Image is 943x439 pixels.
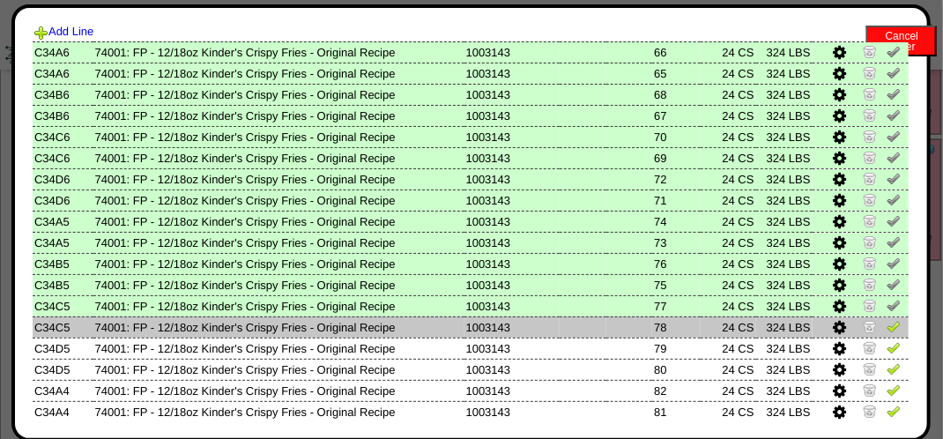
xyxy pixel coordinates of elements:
td: 74001: FP - 12/18oz Kinder's Crispy Fries - Original Recipe [93,126,464,147]
td: C34C6 [33,147,93,168]
td: C34A5 [33,211,93,232]
img: Zero Item and Verify [863,44,877,58]
td: 1003143 [464,105,560,126]
td: C34A5 [33,232,93,253]
td: 74001: FP - 12/18oz Kinder's Crispy Fries - Original Recipe [93,168,464,190]
img: Zero Item and Verify [863,404,877,418]
td: 24 CS [701,359,756,380]
td: C34D5 [33,359,93,380]
td: 78 [652,316,701,338]
td: 24 CS [701,401,756,422]
td: 1003143 [464,41,560,63]
img: Add Item to Order [34,26,48,40]
img: Un-Verify Pick [887,171,901,185]
td: 324 LBS [756,41,813,63]
td: 24 CS [701,63,756,84]
td: 74001: FP - 12/18oz Kinder's Crispy Fries - Original Recipe [93,253,464,274]
td: 24 CS [701,84,756,105]
td: 24 CS [701,190,756,211]
td: 324 LBS [756,274,813,295]
td: 82 [652,380,701,401]
td: 24 CS [701,41,756,63]
td: 1003143 [464,316,560,338]
td: 74001: FP - 12/18oz Kinder's Crispy Fries - Original Recipe [93,274,464,295]
td: 74001: FP - 12/18oz Kinder's Crispy Fries - Original Recipe [93,147,464,168]
img: Un-Verify Pick [887,192,901,206]
td: 74001: FP - 12/18oz Kinder's Crispy Fries - Original Recipe [93,232,464,253]
img: Zero Item and Verify [863,256,877,270]
img: Zero Item and Verify [863,234,877,249]
td: 74001: FP - 12/18oz Kinder's Crispy Fries - Original Recipe [93,211,464,232]
td: 324 LBS [756,84,813,105]
td: 24 CS [701,168,756,190]
td: 324 LBS [756,147,813,168]
img: Zero Item and Verify [863,65,877,79]
td: 324 LBS [756,126,813,147]
td: C34A6 [33,41,93,63]
img: Verify Pick [887,319,901,333]
img: Verify Pick [887,340,901,354]
td: 24 CS [701,295,756,316]
td: C34D6 [33,190,93,211]
td: 324 LBS [756,232,813,253]
td: 324 LBS [756,338,813,359]
img: Un-Verify Pick [887,129,901,143]
img: Un-Verify Pick [887,108,901,122]
img: Zero Item and Verify [863,129,877,143]
td: 74001: FP - 12/18oz Kinder's Crispy Fries - Original Recipe [93,63,464,84]
button: CancelOrder [866,26,937,56]
td: 1003143 [464,63,560,84]
td: 24 CS [701,126,756,147]
td: 1003143 [464,168,560,190]
td: 70 [652,126,701,147]
td: 1003143 [464,380,560,401]
td: 67 [652,105,701,126]
td: 24 CS [701,232,756,253]
td: 75 [652,274,701,295]
td: 24 CS [701,211,756,232]
td: 74001: FP - 12/18oz Kinder's Crispy Fries - Original Recipe [93,380,464,401]
td: 324 LBS [756,253,813,274]
img: Zero Item and Verify [863,277,877,291]
td: C34A6 [33,63,93,84]
td: C34C5 [33,316,93,338]
td: 80 [652,359,701,380]
td: 324 LBS [756,380,813,401]
td: C34C5 [33,295,93,316]
td: 324 LBS [756,211,813,232]
img: Verify Pick [887,361,901,376]
img: Zero Item and Verify [863,192,877,206]
td: 81 [652,401,701,422]
td: C34A4 [33,401,93,422]
a: Add Line [34,25,93,38]
td: 1003143 [464,126,560,147]
td: 79 [652,338,701,359]
td: 65 [652,63,701,84]
td: 76 [652,253,701,274]
td: 324 LBS [756,316,813,338]
td: 77 [652,295,701,316]
td: 68 [652,84,701,105]
td: 24 CS [701,147,756,168]
img: Zero Item and Verify [863,298,877,312]
td: 24 CS [701,105,756,126]
td: 1003143 [464,401,560,422]
img: Un-Verify Pick [887,213,901,227]
img: Zero Item and Verify [863,86,877,100]
td: 74001: FP - 12/18oz Kinder's Crispy Fries - Original Recipe [93,401,464,422]
td: 324 LBS [756,168,813,190]
td: C34C6 [33,126,93,147]
td: 324 LBS [756,190,813,211]
td: 24 CS [701,338,756,359]
td: 24 CS [701,316,756,338]
td: C34B5 [33,274,93,295]
td: 1003143 [464,147,560,168]
td: 74001: FP - 12/18oz Kinder's Crispy Fries - Original Recipe [93,105,464,126]
td: 1003143 [464,253,560,274]
td: C34B6 [33,84,93,105]
img: Zero Item and Verify [863,361,877,376]
img: Zero Item and Verify [863,213,877,227]
td: 1003143 [464,84,560,105]
img: Zero Item and Verify [863,171,877,185]
img: Un-Verify Pick [887,150,901,164]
